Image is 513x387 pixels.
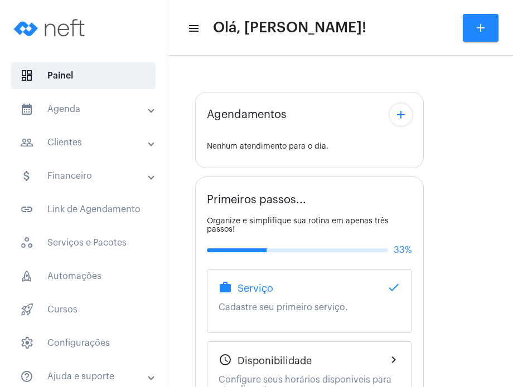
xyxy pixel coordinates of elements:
span: Serviços e Pacotes [11,229,156,256]
span: sidenav icon [20,69,33,82]
span: Disponibilidade [238,355,312,366]
mat-expansion-panel-header: sidenav iconClientes [7,129,167,156]
span: Olá, [PERSON_NAME]! [213,19,366,37]
mat-icon: chevron_right [387,353,400,366]
mat-panel-title: Clientes [20,136,149,149]
span: Automações [11,263,156,290]
span: Painel [11,62,156,89]
span: 33% [394,245,412,255]
mat-panel-title: Agenda [20,102,149,116]
span: Configurações [11,330,156,356]
span: Organize e simplifique sua rotina em apenas três passos! [207,217,389,233]
mat-expansion-panel-header: sidenav iconAgenda [7,96,167,123]
mat-icon: sidenav icon [20,136,33,149]
span: sidenav icon [20,336,33,350]
mat-icon: sidenav icon [20,370,33,383]
mat-expansion-panel-header: sidenav iconFinanceiro [7,163,167,189]
img: logo-neft-novo-2.png [9,6,93,50]
span: Serviço [238,283,273,294]
mat-icon: done [387,281,400,294]
span: Cursos [11,296,156,323]
div: Nenhum atendimento para o dia. [207,143,412,151]
span: sidenav icon [20,270,33,283]
mat-panel-title: Ajuda e suporte [20,370,149,383]
span: Link de Agendamento [11,196,156,223]
mat-icon: add [394,108,408,121]
p: Cadastre seu primeiro serviço. [219,302,400,312]
mat-icon: sidenav icon [20,203,33,216]
span: sidenav icon [20,303,33,316]
mat-icon: work [219,281,232,294]
mat-panel-title: Financeiro [20,169,149,183]
span: Agendamentos [207,109,287,121]
mat-icon: add [474,21,487,35]
mat-icon: sidenav icon [20,169,33,183]
mat-icon: sidenav icon [20,102,33,116]
mat-icon: schedule [219,353,232,366]
span: Primeiros passos... [207,194,306,206]
mat-icon: sidenav icon [187,22,199,35]
span: sidenav icon [20,236,33,249]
